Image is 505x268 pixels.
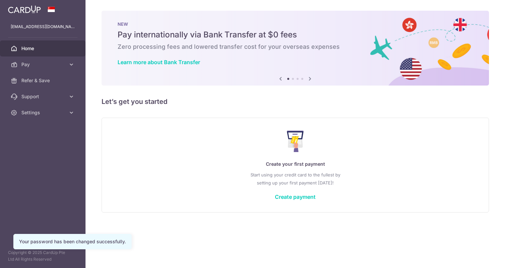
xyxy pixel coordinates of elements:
[21,77,65,84] span: Refer & Save
[118,21,473,27] p: NEW
[115,160,475,168] p: Create your first payment
[118,43,473,51] h6: Zero processing fees and lowered transfer cost for your overseas expenses
[21,61,65,68] span: Pay
[21,45,65,52] span: Home
[115,171,475,187] p: Start using your credit card to the fullest by setting up your first payment [DATE]!
[118,29,473,40] h5: Pay internationally via Bank Transfer at $0 fees
[102,96,489,107] h5: Let’s get you started
[102,11,489,86] img: Bank transfer banner
[287,131,304,152] img: Make Payment
[8,5,41,13] img: CardUp
[11,23,75,30] p: [EMAIL_ADDRESS][DOMAIN_NAME]
[21,109,65,116] span: Settings
[19,238,126,245] div: Your password has been changed successfully.
[275,193,316,200] a: Create payment
[21,93,65,100] span: Support
[118,59,200,65] a: Learn more about Bank Transfer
